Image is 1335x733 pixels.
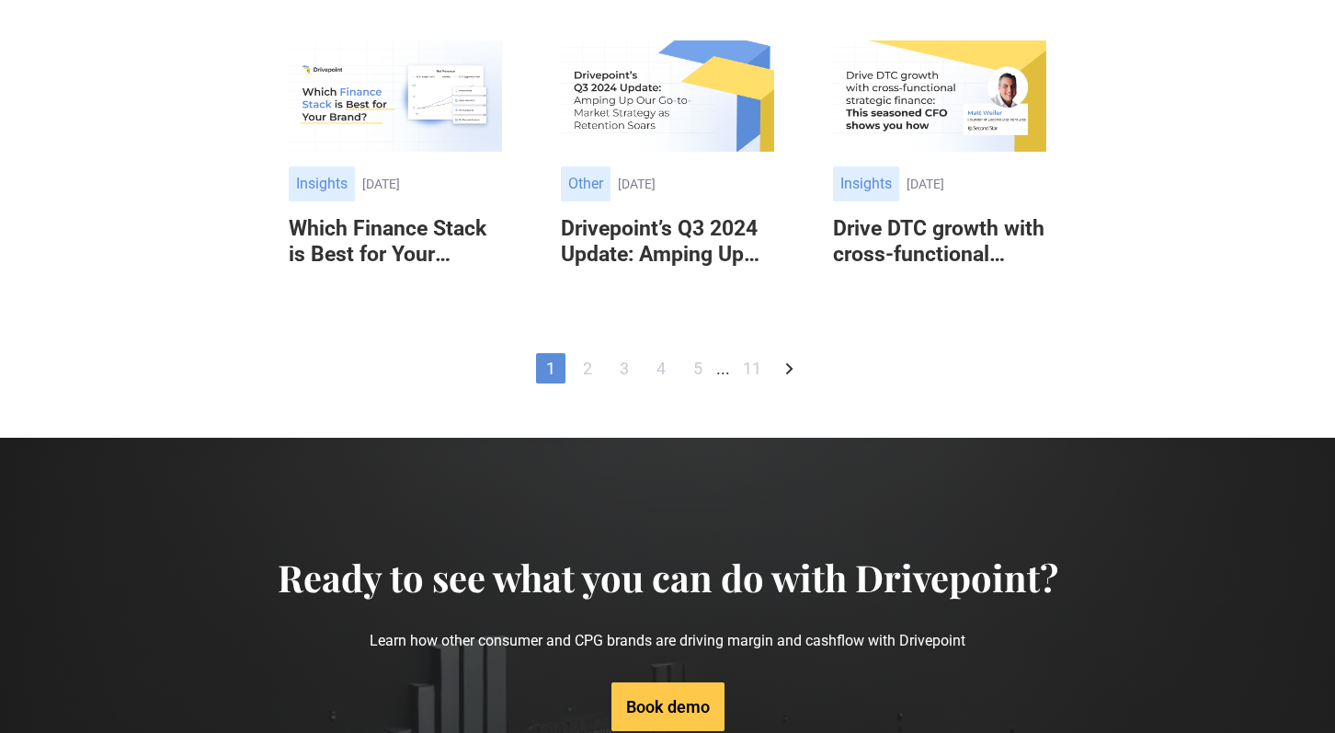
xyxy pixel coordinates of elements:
[716,357,730,380] div: ...
[362,177,502,192] div: [DATE]
[561,40,774,295] a: Other[DATE]Drivepoint’s Q3 2024 Update: Amping Up Our Go-to-Market Strategy as Retention Soars
[833,40,1046,153] img: Drive DTC growth with cross-functional strategic finance: This seasoned CFO shows you how
[289,40,502,295] a: Insights[DATE]Which Finance Stack is Best for Your Brand?
[561,166,610,201] div: Other
[278,555,1058,600] h4: Ready to see what you can do with Drivepoint?
[610,353,639,384] a: 3
[734,353,770,384] a: 11
[289,40,502,153] img: Which Finance Stack is Best for Your Brand?
[536,353,565,384] a: 1
[833,216,1046,267] h6: Drive DTC growth with cross-functional strategic finance: This seasoned CFO shows you how
[561,216,774,267] h6: Drivepoint’s Q3 2024 Update: Amping Up Our Go-to-Market Strategy as Retention Soars
[683,353,713,384] a: 5
[907,177,1046,192] div: [DATE]
[289,166,355,201] div: Insights
[611,682,725,731] a: Book demo
[833,40,1046,295] a: Insights[DATE]Drive DTC growth with cross-functional strategic finance: This seasoned CFO shows y...
[289,216,502,267] h6: Which Finance Stack is Best for Your Brand?
[618,177,774,192] div: [DATE]
[774,353,804,384] a: Next Page
[278,600,1058,681] p: Learn how other consumer and CPG brands are driving margin and cashflow with Drivepoint
[561,40,774,153] img: Drivepoint’s Q3 2024 Update: Amping Up Our Go-to-Market Strategy as Retention Soars
[289,353,1045,384] div: List
[573,353,602,384] a: 2
[646,353,676,384] a: 4
[833,166,899,201] div: Insights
